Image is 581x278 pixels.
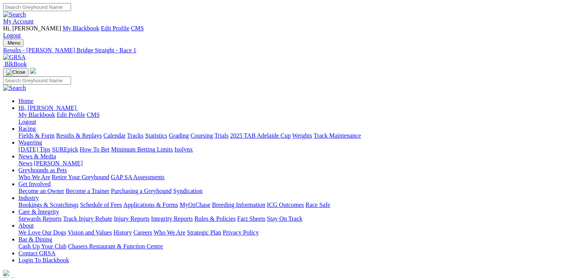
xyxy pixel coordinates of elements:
[8,40,20,46] span: Menu
[80,146,110,153] a: How To Bet
[18,146,50,153] a: [DATE] Tips
[68,229,112,236] a: Vision and Values
[103,132,126,139] a: Calendar
[3,270,9,276] img: logo-grsa-white.png
[3,18,34,25] a: My Account
[18,208,59,215] a: Care & Integrity
[194,215,236,222] a: Rules & Policies
[18,257,69,263] a: Login To Blackbook
[18,236,52,243] a: Bar & Dining
[56,132,102,139] a: Results & Replays
[111,174,165,180] a: GAP SA Assessments
[18,146,578,153] div: Wagering
[18,188,578,195] div: Get Involved
[18,118,36,125] a: Logout
[18,201,578,208] div: Industry
[18,201,78,208] a: Bookings & Scratchings
[18,195,39,201] a: Industry
[18,153,56,160] a: News & Media
[18,229,66,236] a: We Love Our Dogs
[101,25,129,32] a: Edit Profile
[3,3,71,11] input: Search
[3,85,26,92] img: Search
[113,229,132,236] a: History
[174,146,193,153] a: Isolynx
[123,201,178,208] a: Applications & Forms
[230,132,291,139] a: 2025 TAB Adelaide Cup
[3,77,71,85] input: Search
[18,167,67,173] a: Greyhounds as Pets
[3,61,27,67] a: BlkBook
[237,215,265,222] a: Fact Sheets
[18,98,33,104] a: Home
[3,25,61,32] span: Hi, [PERSON_NAME]
[68,243,163,250] a: Chasers Restaurant & Function Centre
[127,132,144,139] a: Tracks
[18,105,78,111] a: Hi, [PERSON_NAME]
[173,188,202,194] a: Syndication
[314,132,361,139] a: Track Maintenance
[18,112,578,125] div: Hi, [PERSON_NAME]
[18,125,36,132] a: Racing
[87,112,100,118] a: CMS
[18,174,50,180] a: Who We Are
[131,25,144,32] a: CMS
[3,39,23,47] button: Toggle navigation
[3,11,26,18] img: Search
[190,132,213,139] a: Coursing
[18,105,76,111] span: Hi, [PERSON_NAME]
[3,54,26,61] img: GRSA
[18,174,578,181] div: Greyhounds as Pets
[180,201,210,208] a: MyOzChase
[5,61,27,67] span: BlkBook
[187,229,221,236] a: Strategic Plan
[63,215,112,222] a: Track Injury Rebate
[3,68,28,77] button: Toggle navigation
[52,146,78,153] a: SUREpick
[169,132,189,139] a: Grading
[214,132,228,139] a: Trials
[18,112,55,118] a: My Blackbook
[18,215,61,222] a: Stewards Reports
[3,47,578,54] a: Results - [PERSON_NAME] Bridge Straight - Race 1
[267,201,304,208] a: ICG Outcomes
[114,215,149,222] a: Injury Reports
[18,222,34,229] a: About
[18,188,64,194] a: Become an Owner
[18,139,42,146] a: Wagering
[66,188,109,194] a: Become a Trainer
[18,160,578,167] div: News & Media
[6,69,25,75] img: Close
[111,146,173,153] a: Minimum Betting Limits
[3,32,21,38] a: Logout
[223,229,259,236] a: Privacy Policy
[305,201,330,208] a: Race Safe
[18,215,578,222] div: Care & Integrity
[292,132,312,139] a: Weights
[154,229,185,236] a: Who We Are
[18,243,66,250] a: Cash Up Your Club
[145,132,167,139] a: Statistics
[34,160,83,166] a: [PERSON_NAME]
[63,25,99,32] a: My Blackbook
[151,215,193,222] a: Integrity Reports
[18,132,578,139] div: Racing
[111,188,172,194] a: Purchasing a Greyhound
[18,181,51,187] a: Get Involved
[133,229,152,236] a: Careers
[18,160,32,166] a: News
[18,243,578,250] div: Bar & Dining
[80,201,122,208] a: Schedule of Fees
[3,25,578,39] div: My Account
[267,215,302,222] a: Stay On Track
[212,201,265,208] a: Breeding Information
[52,174,109,180] a: Retire Your Greyhound
[18,132,55,139] a: Fields & Form
[30,68,36,74] img: logo-grsa-white.png
[18,250,55,256] a: Contact GRSA
[18,229,578,236] div: About
[57,112,85,118] a: Edit Profile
